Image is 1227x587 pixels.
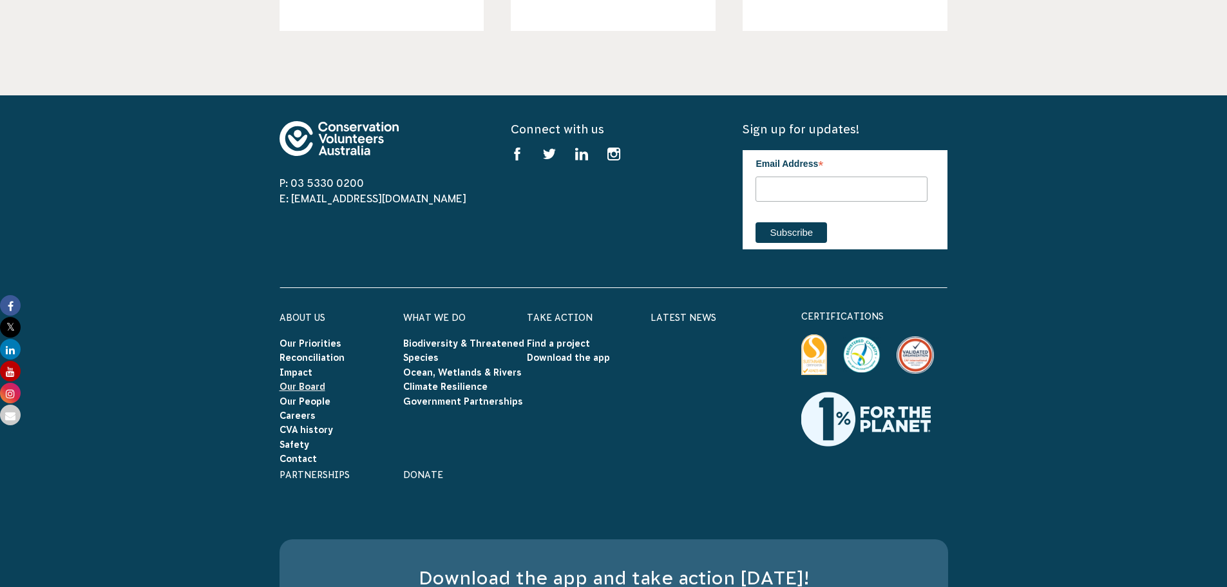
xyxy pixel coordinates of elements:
a: Ocean, Wetlands & Rivers [403,367,522,378]
a: Latest News [651,313,716,323]
a: Take Action [527,313,593,323]
a: About Us [280,313,325,323]
a: Partnerships [280,470,350,480]
img: logo-footer.svg [280,121,399,156]
a: P: 03 5330 0200 [280,177,364,189]
a: Our People [280,396,330,407]
a: Government Partnerships [403,396,523,407]
a: Our Priorities [280,338,341,349]
a: Download the app [527,352,610,363]
a: CVA history [280,425,333,435]
h5: Sign up for updates! [743,121,947,137]
a: Our Board [280,381,325,392]
a: What We Do [403,313,466,323]
a: Find a project [527,338,590,349]
input: Subscribe [756,222,827,243]
a: Reconciliation [280,352,345,363]
label: Email Address [756,150,927,175]
a: E: [EMAIL_ADDRESS][DOMAIN_NAME] [280,193,466,204]
h5: Connect with us [511,121,716,137]
p: certifications [801,309,948,324]
a: Donate [403,470,443,480]
a: Biodiversity & Threatened Species [403,338,524,363]
a: Careers [280,410,316,421]
a: Impact [280,367,312,378]
a: Contact [280,454,317,464]
a: Climate Resilience [403,381,488,392]
a: Safety [280,439,309,450]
